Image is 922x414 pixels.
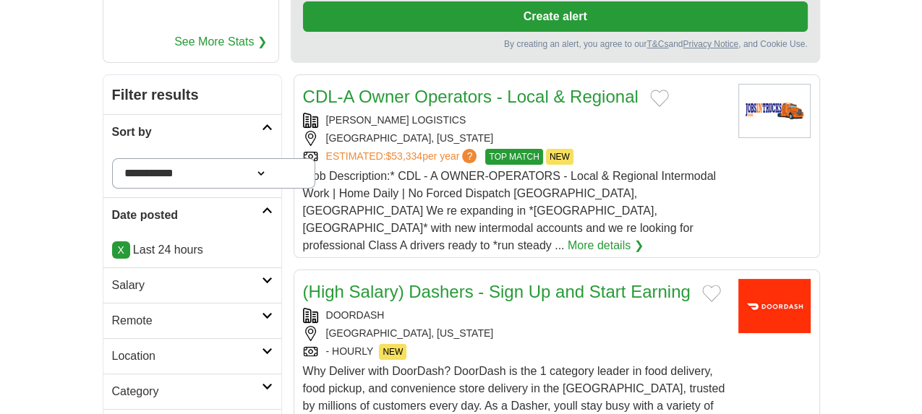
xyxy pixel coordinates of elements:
a: [PERSON_NAME] LOGISTICS [326,114,466,126]
a: (High Salary) Dashers - Sign Up and Start Earning [303,282,691,301]
a: Remote [103,303,281,338]
a: Sort by [103,114,281,150]
span: TOP MATCH [485,149,542,165]
h2: Sort by [112,124,262,141]
img: Doordash logo [738,279,811,333]
a: Category [103,374,281,409]
div: [GEOGRAPHIC_DATA], [US_STATE] [303,131,727,146]
h2: Remote [112,312,262,329]
h2: Category [112,383,262,400]
h2: Filter results [103,75,281,114]
span: $53,334 [385,150,422,162]
button: Add to favorite jobs [702,285,721,302]
p: Last 24 hours [112,241,273,259]
h2: Date posted [112,207,262,224]
a: Location [103,338,281,374]
a: DOORDASH [326,309,385,321]
a: X [112,241,130,259]
h2: Location [112,348,262,365]
a: CDL-A Owner Operators - Local & Regional [303,87,639,106]
a: Privacy Notice [683,39,738,49]
a: T&Cs [646,39,668,49]
div: By creating an alert, you agree to our and , and Cookie Use. [303,38,808,51]
img: Dunavant Logistics logo [738,84,811,138]
span: *Job Description:* CDL - A OWNER-OPERATORS - Local & Regional Intermodal Work | Home Daily | No F... [303,170,716,251]
div: [GEOGRAPHIC_DATA], [US_STATE] [303,326,727,341]
a: ESTIMATED:$53,334per year? [326,149,480,165]
button: Add to favorite jobs [650,90,669,107]
a: See More Stats ❯ [174,33,267,51]
button: Create alert [303,1,808,32]
div: - HOURLY [303,344,727,360]
span: NEW [379,344,406,360]
span: NEW [546,149,573,165]
h2: Salary [112,277,262,294]
a: Salary [103,267,281,303]
a: More details ❯ [568,237,644,254]
span: ? [462,149,477,163]
a: Date posted [103,197,281,233]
